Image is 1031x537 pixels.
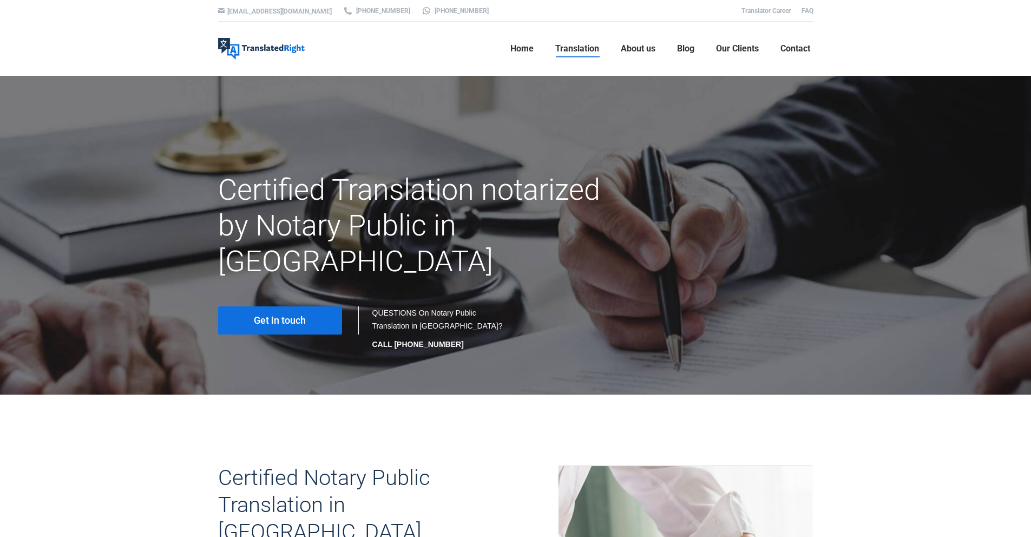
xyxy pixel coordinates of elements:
h1: Certified Translation notarized by Notary Public in [GEOGRAPHIC_DATA] [218,172,609,279]
div: QUESTIONS On Notary Public Translation in [GEOGRAPHIC_DATA]? [372,306,505,351]
span: Home [510,43,534,54]
a: About us [618,31,659,66]
strong: CALL [PHONE_NUMBER] [372,340,464,349]
a: Our Clients [713,31,762,66]
a: Get in touch [218,306,342,335]
span: Blog [677,43,694,54]
a: Translation [552,31,602,66]
img: Translated Right [218,38,305,60]
span: Our Clients [716,43,759,54]
a: [PHONE_NUMBER] [421,6,489,16]
a: Home [507,31,537,66]
span: Translation [555,43,599,54]
a: FAQ [802,7,813,15]
a: Blog [674,31,698,66]
a: Translator Career [741,7,791,15]
a: Contact [777,31,813,66]
a: [EMAIL_ADDRESS][DOMAIN_NAME] [227,8,332,15]
a: [PHONE_NUMBER] [343,6,410,16]
span: About us [621,43,655,54]
span: Get in touch [254,315,306,326]
span: Contact [780,43,810,54]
